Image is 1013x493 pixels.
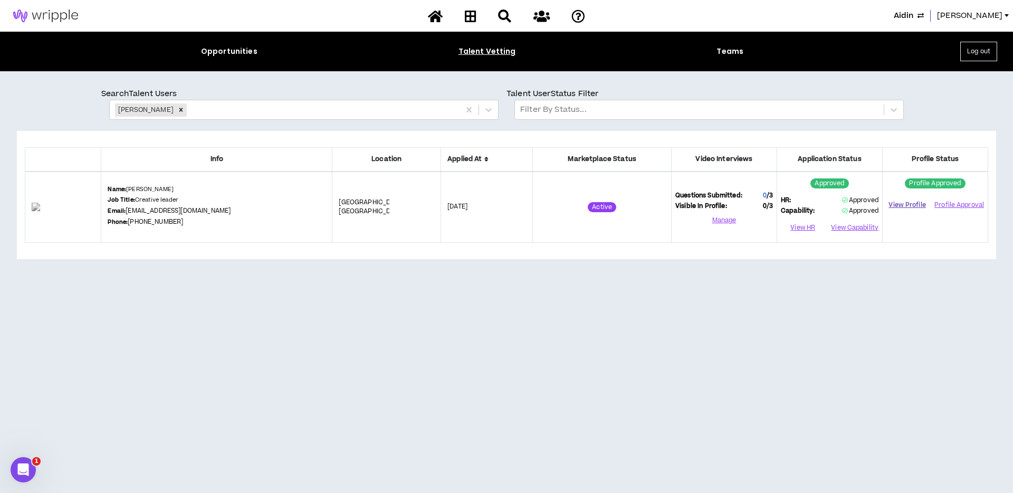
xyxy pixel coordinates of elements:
span: Approved [842,206,878,215]
span: Questions Submitted: [675,191,742,201]
span: Aidin [894,10,913,22]
span: / 3 [767,202,773,211]
th: Application Status [777,148,883,172]
sup: Profile Approved [905,178,965,188]
span: 1 [32,457,41,466]
span: [GEOGRAPHIC_DATA] , [GEOGRAPHIC_DATA] [339,198,406,216]
div: Remove Moritz Bosselmann [175,103,187,117]
a: [EMAIL_ADDRESS][DOMAIN_NAME] [126,206,231,215]
div: Opportunities [201,46,257,57]
p: Creative leader [108,196,178,204]
div: [PERSON_NAME] [115,103,175,117]
button: Manage [675,213,773,229]
sup: Approved [810,178,848,188]
button: Profile Approval [934,197,984,213]
a: [PHONE_NUMBER] [128,217,183,226]
th: Video Interviews [672,148,777,172]
span: Approved [842,196,878,205]
th: Info [101,148,332,172]
p: Talent User Status Filter [506,88,912,100]
th: Location [332,148,441,172]
th: Profile Status [883,148,988,172]
iframe: Intercom live chat [11,457,36,482]
button: Aidin [894,10,924,22]
span: / 3 [767,191,773,200]
span: HR: [781,196,791,205]
b: Name: [108,185,126,193]
div: Teams [716,46,743,57]
th: Marketplace Status [533,148,672,172]
span: [PERSON_NAME] [937,10,1002,22]
sup: Active [588,202,616,212]
p: [DATE] [447,202,526,212]
button: View HR [781,220,825,236]
span: 0 [763,202,773,211]
span: Applied At [447,154,526,164]
b: Phone: [108,218,128,226]
button: View Capability [831,220,878,236]
span: 0 [763,191,767,200]
b: Job Title: [108,196,135,204]
span: Visible In Profile: [675,202,727,211]
img: 4uWWm1NQ3MIHsJUXG3QWMTs1I4u03NEr0moaKiyM.png [32,203,94,211]
p: [PERSON_NAME] [108,185,174,194]
a: View Profile [886,196,928,214]
span: Capability: [781,206,815,216]
b: Email: [108,207,126,215]
p: Search Talent Users [101,88,506,100]
button: Log out [960,42,997,61]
